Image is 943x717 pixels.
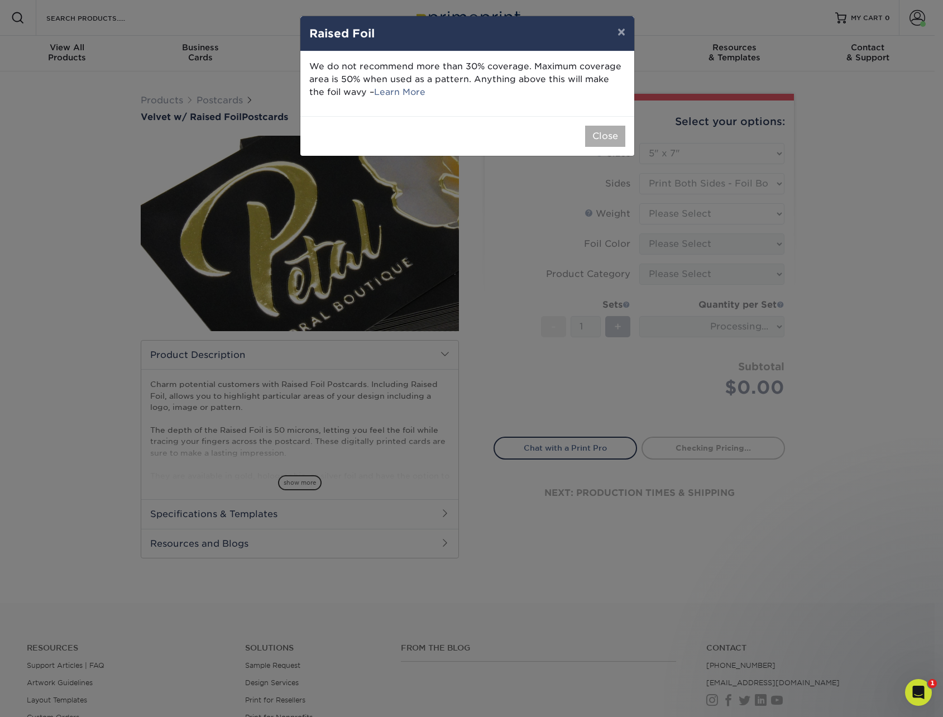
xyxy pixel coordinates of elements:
button: Close [585,126,625,147]
button: × [609,16,634,47]
a: Learn More [374,87,425,97]
iframe: Intercom live chat [905,679,932,706]
h4: Raised Foil [309,25,625,42]
p: We do not recommend more than 30% coverage. Maximum coverage area is 50% when used as a pattern. ... [309,60,625,98]
span: 1 [928,679,937,688]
